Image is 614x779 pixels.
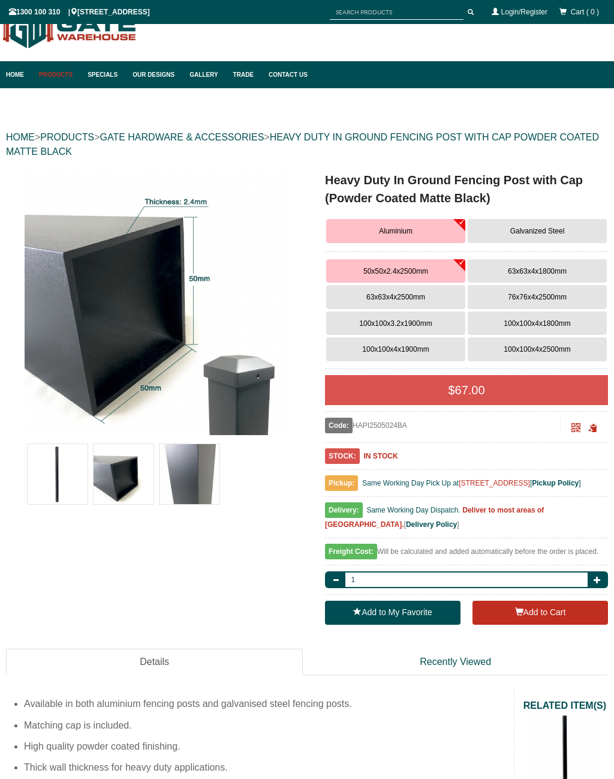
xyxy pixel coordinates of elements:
span: Same Working Day Dispatch. [366,506,460,514]
b: Deliver to most areas of [GEOGRAPHIC_DATA]. [325,506,544,529]
button: 100x100x4x2500mm [468,337,607,361]
span: Galvanized Steel [510,227,565,235]
span: Click to copy the URL [588,424,597,433]
span: Cart ( 0 ) [571,8,599,16]
a: Recently Viewed [303,649,608,676]
a: Gallery [183,61,227,88]
a: PRODUCTS [40,132,94,142]
span: 100x100x4x1800mm [504,319,570,328]
a: Delivery Policy [406,520,457,529]
button: Galvanized Steel [468,219,607,243]
a: Click to enlarge and scan to share. [571,425,580,433]
span: Delivery: [325,502,363,518]
a: Heavy Duty In Ground Fencing Post with Cap (Powder Coated Matte Black) - Aluminium 50x50x2.4x2500... [7,171,306,435]
button: 100x100x4x1900mm [326,337,465,361]
a: Contact Us [263,61,308,88]
span: 63x63x4x2500mm [366,293,425,301]
a: Trade [227,61,263,88]
a: Products [33,61,82,88]
button: 100x100x4x1800mm [468,311,607,335]
b: IN STOCK [363,452,398,460]
li: Available in both aluminium fencing posts and galvanised steel fencing posts. [24,693,505,714]
button: 100x100x3.2x1900mm [326,311,465,335]
img: Heavy Duty In Ground Fencing Post with Cap (Powder Coated Matte Black) [159,444,219,504]
div: [ ] [325,503,608,538]
span: Code: [325,418,353,433]
input: SEARCH PRODUCTS [330,5,463,20]
li: Thick wall thickness for heavy duty applications. [24,757,505,778]
li: Matching cap is included. [24,715,505,736]
a: [STREET_ADDRESS] [459,479,530,487]
span: Same Working Day Pick Up at [ ] [362,479,581,487]
button: Add to Cart [472,601,608,625]
span: 1300 100 310 | [STREET_ADDRESS] [9,8,150,16]
button: 50x50x2.4x2500mm [326,259,465,283]
li: High quality powder coated finishing. [24,736,505,757]
a: Specials [82,61,127,88]
a: Details [6,649,303,676]
span: Aluminium [379,227,413,235]
span: 100x100x3.2x1900mm [359,319,432,328]
a: Login/Register [501,8,547,16]
button: 76x76x4x2500mm [468,285,607,309]
span: STOCK: [325,448,360,464]
a: GATE HARDWARE & ACCESSORIES [100,132,264,142]
a: Add to My Favorite [325,601,460,625]
span: 67.00 [455,383,485,397]
img: Heavy Duty In Ground Fencing Post with Cap (Powder Coated Matte Black) [28,444,88,504]
h2: RELATED ITEM(S) [523,699,608,712]
div: Will be calculated and added automatically before the order is placed. [325,544,608,565]
a: Home [6,61,33,88]
a: Pickup Policy [532,479,579,487]
span: 76x76x4x2500mm [508,293,567,301]
a: Our Designs [127,61,183,88]
img: Heavy Duty In Ground Fencing Post with Cap (Powder Coated Matte Black) - Aluminium 50x50x2.4x2500... [25,171,288,435]
button: Aluminium [326,219,465,243]
button: 63x63x4x2500mm [326,285,465,309]
span: 100x100x4x1900mm [362,345,429,353]
span: 63x63x4x1800mm [508,267,567,275]
div: $ [325,375,608,405]
span: 50x50x2.4x2500mm [363,267,428,275]
div: HAPI2505024BA [325,418,561,433]
span: 100x100x4x2500mm [504,345,570,353]
a: HOME [6,132,35,142]
h1: Heavy Duty In Ground Fencing Post with Cap (Powder Coated Matte Black) [325,171,608,207]
span: Pickup: [325,475,358,491]
div: > > > [6,118,608,171]
span: Freight Cost: [325,544,377,559]
button: 63x63x4x1800mm [468,259,607,283]
img: Heavy Duty In Ground Fencing Post with Cap (Powder Coated Matte Black) [94,444,153,504]
a: HEAVY DUTY IN GROUND FENCING POST WITH CAP POWDER COATED MATTE BLACK [6,132,599,157]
